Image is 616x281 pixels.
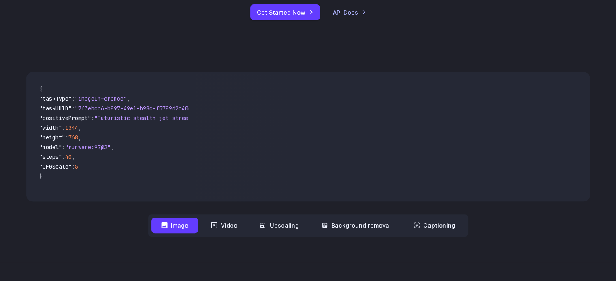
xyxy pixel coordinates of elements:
[65,153,72,161] span: 40
[72,95,75,102] span: :
[151,218,198,233] button: Image
[312,218,401,233] button: Background removal
[72,153,75,161] span: ,
[111,144,114,151] span: ,
[39,153,62,161] span: "steps"
[75,105,198,112] span: "7f3ebcb6-b897-49e1-b98c-f5789d2d40d7"
[65,134,68,141] span: :
[78,124,81,131] span: ,
[250,218,309,233] button: Upscaling
[72,105,75,112] span: :
[62,144,65,151] span: :
[39,163,72,170] span: "CFGScale"
[62,153,65,161] span: :
[62,124,65,131] span: :
[39,105,72,112] span: "taskUUID"
[68,134,78,141] span: 768
[39,114,91,122] span: "positivePrompt"
[65,124,78,131] span: 1344
[39,134,65,141] span: "height"
[65,144,111,151] span: "runware:97@2"
[91,114,94,122] span: :
[72,163,75,170] span: :
[333,8,366,17] a: API Docs
[404,218,465,233] button: Captioning
[75,163,78,170] span: 5
[250,4,320,20] a: Get Started Now
[39,173,43,180] span: }
[39,85,43,93] span: {
[94,114,389,122] span: "Futuristic stealth jet streaking through a neon-lit cityscape with glowing purple exhaust"
[39,144,62,151] span: "model"
[39,95,72,102] span: "taskType"
[39,124,62,131] span: "width"
[75,95,127,102] span: "imageInference"
[127,95,130,102] span: ,
[78,134,81,141] span: ,
[201,218,247,233] button: Video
